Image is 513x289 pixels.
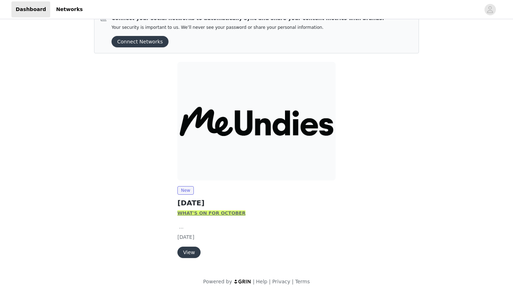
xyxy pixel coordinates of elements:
strong: HAT'S ON FOR OCTOBER [182,210,245,216]
div: avatar [487,4,493,15]
span: New [177,186,194,195]
img: logo [234,279,252,284]
button: Connect Networks [112,36,169,47]
span: [DATE] [177,234,194,240]
span: | [253,279,255,284]
p: Your security is important to us. We’ll never see your password or share your personal information. [112,25,384,30]
span: | [292,279,294,284]
a: View [177,250,201,255]
strong: W [177,210,182,216]
span: Powered by [203,279,232,284]
a: Dashboard [11,1,50,17]
a: Networks [52,1,87,17]
a: Privacy [272,279,290,284]
a: Terms [295,279,310,284]
h2: [DATE] [177,198,336,208]
a: Help [256,279,268,284]
img: MeUndies [177,62,336,180]
span: | [269,279,271,284]
button: View [177,247,201,258]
